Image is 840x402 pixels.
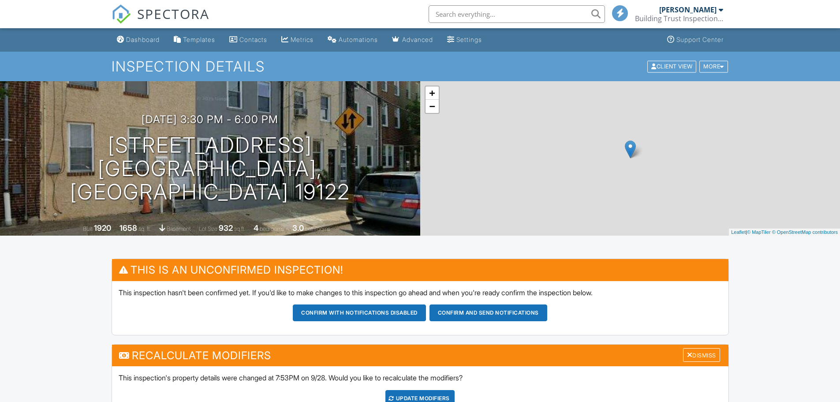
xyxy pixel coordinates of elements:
button: Confirm with notifications disabled [293,304,426,321]
a: Zoom in [426,86,439,100]
a: Zoom out [426,100,439,113]
a: © MapTiler [747,229,771,235]
span: sq.ft. [234,225,245,232]
div: [PERSON_NAME] [659,5,717,14]
div: Templates [183,36,215,43]
div: Building Trust Inspections, LLC [635,14,723,23]
img: The Best Home Inspection Software - Spectora [112,4,131,24]
div: | [729,229,840,236]
input: Search everything... [429,5,605,23]
a: © OpenStreetMap contributors [772,229,838,235]
h3: Recalculate Modifiers [112,345,728,366]
span: basement [167,225,190,232]
a: Settings [444,32,485,48]
a: Dashboard [113,32,163,48]
a: Client View [646,63,698,69]
div: Support Center [676,36,724,43]
a: Leaflet [731,229,746,235]
div: 3.0 [292,223,304,233]
div: Settings [456,36,482,43]
div: Dismiss [683,348,720,362]
h3: This is an Unconfirmed Inspection! [112,259,728,281]
h1: [STREET_ADDRESS] [GEOGRAPHIC_DATA], [GEOGRAPHIC_DATA] 19122 [14,134,406,203]
p: This inspection hasn't been confirmed yet. If you'd like to make changes to this inspection go ah... [119,288,722,297]
div: 932 [219,223,233,233]
div: Contacts [239,36,267,43]
a: Metrics [278,32,317,48]
a: Advanced [388,32,437,48]
a: Support Center [664,32,727,48]
div: Metrics [291,36,314,43]
span: Lot Size [199,225,217,232]
span: sq. ft. [138,225,151,232]
a: Contacts [226,32,271,48]
span: bedrooms [260,225,284,232]
div: Dashboard [126,36,160,43]
span: Built [83,225,93,232]
a: Automations (Basic) [324,32,381,48]
button: Confirm and send notifications [429,304,547,321]
div: 4 [254,223,258,233]
div: Automations [339,36,378,43]
span: SPECTORA [137,4,209,23]
div: 1920 [94,223,111,233]
a: SPECTORA [112,12,209,30]
div: Client View [647,60,696,72]
a: Templates [170,32,219,48]
h1: Inspection Details [112,59,729,74]
div: More [699,60,728,72]
div: Advanced [402,36,433,43]
h3: [DATE] 3:30 pm - 6:00 pm [142,113,278,125]
div: 1658 [119,223,137,233]
span: bathrooms [305,225,330,232]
